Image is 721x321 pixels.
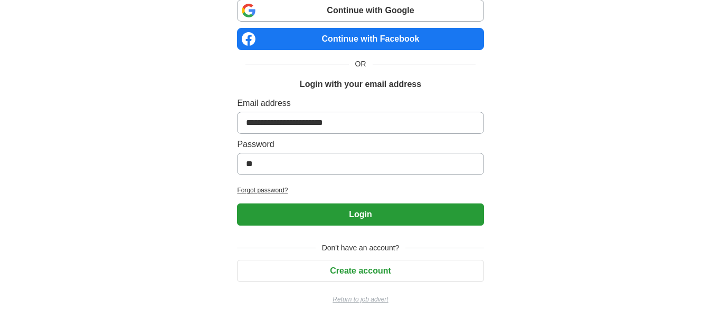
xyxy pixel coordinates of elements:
[237,260,483,282] button: Create account
[237,138,483,151] label: Password
[237,186,483,195] a: Forgot password?
[316,242,406,254] span: Don't have an account?
[300,78,421,91] h1: Login with your email address
[237,203,483,226] button: Login
[237,97,483,110] label: Email address
[237,28,483,50] a: Continue with Facebook
[237,266,483,275] a: Create account
[237,295,483,304] a: Return to job advert
[349,59,373,70] span: OR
